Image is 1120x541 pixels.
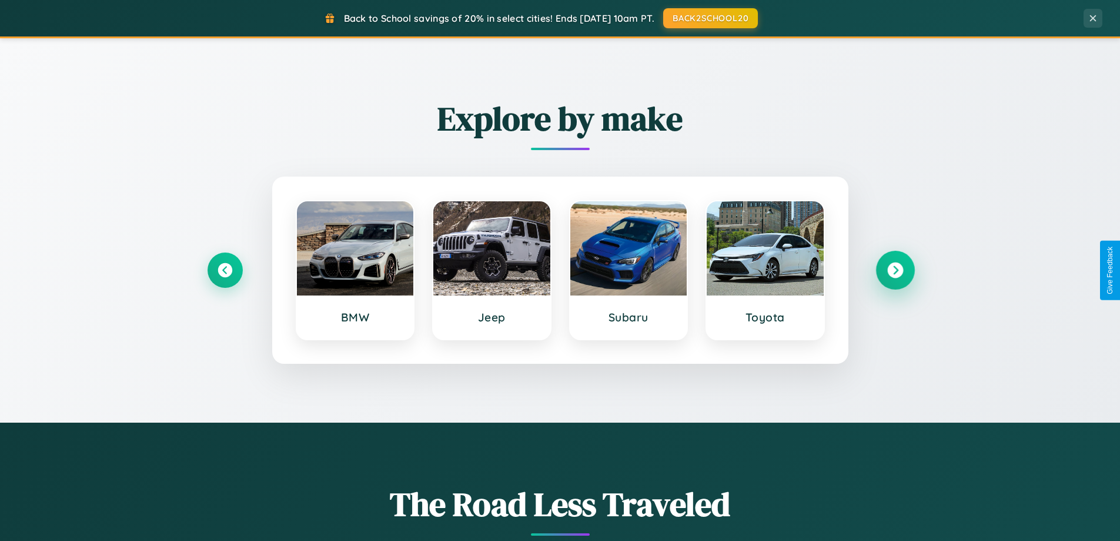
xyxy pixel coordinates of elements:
[309,310,402,324] h3: BMW
[208,96,913,141] h2: Explore by make
[445,310,539,324] h3: Jeep
[208,482,913,527] h1: The Road Less Traveled
[1106,247,1114,294] div: Give Feedback
[344,12,654,24] span: Back to School savings of 20% in select cities! Ends [DATE] 10am PT.
[582,310,676,324] h3: Subaru
[663,8,758,28] button: BACK2SCHOOL20
[718,310,812,324] h3: Toyota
